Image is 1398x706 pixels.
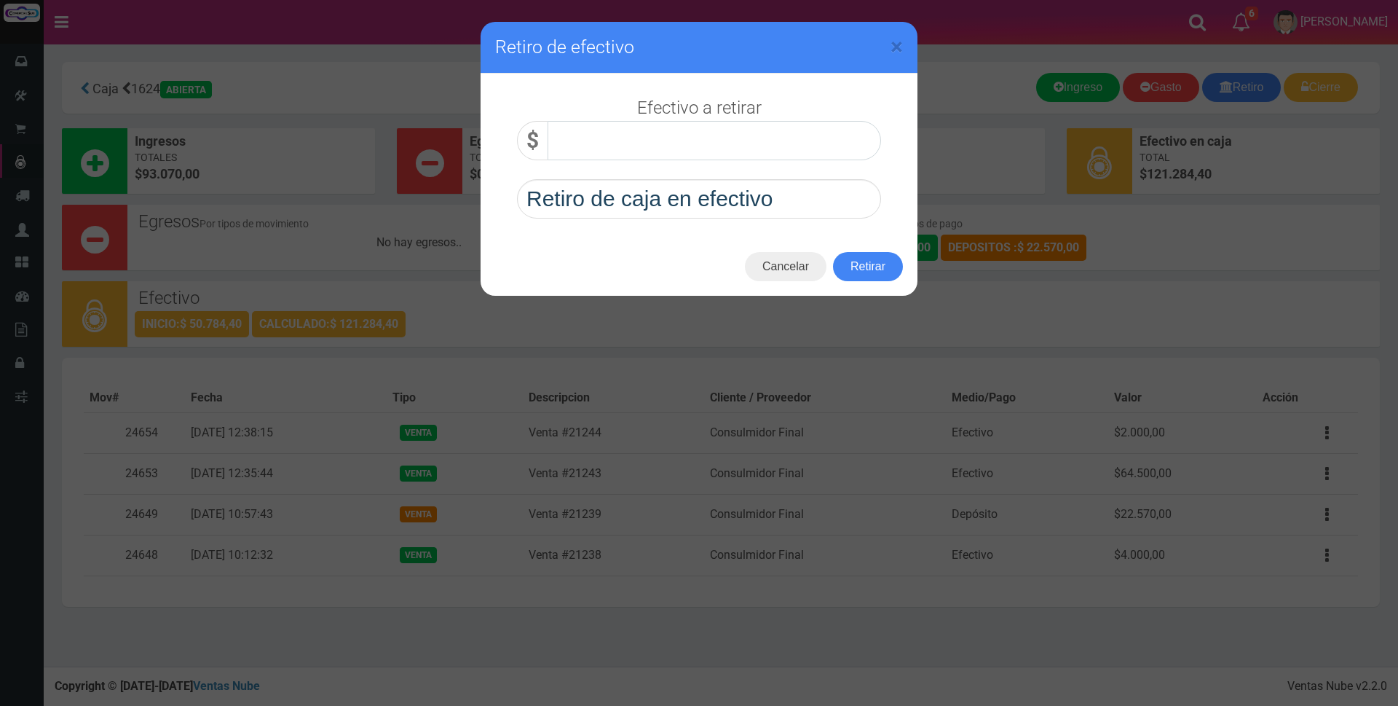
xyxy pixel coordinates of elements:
h3: Retiro de efectivo [495,36,903,58]
strong: $ [526,128,539,153]
button: Retirar [833,252,903,281]
h3: Efectivo a retirar [637,98,762,117]
button: Close [890,35,903,58]
button: Cancelar [745,252,826,281]
span: × [890,33,903,60]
